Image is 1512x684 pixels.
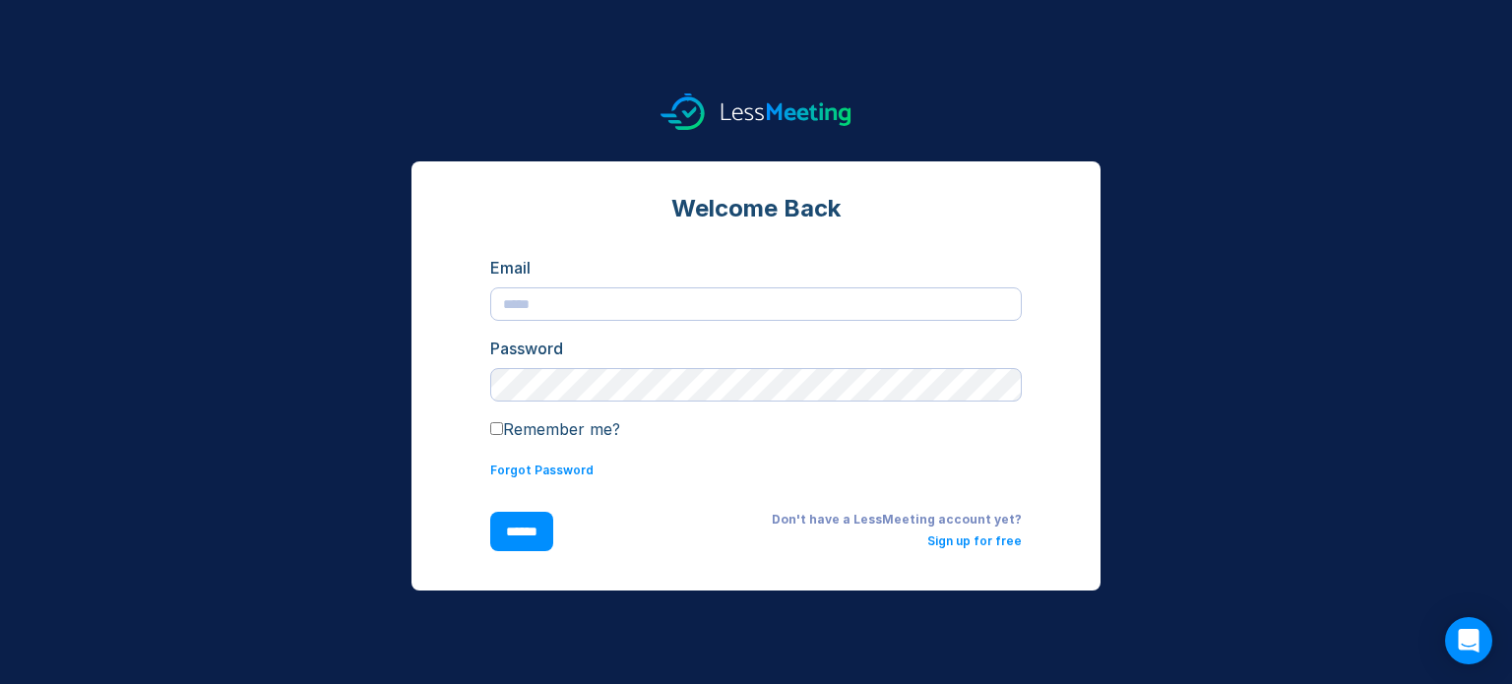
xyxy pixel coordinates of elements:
[490,193,1022,224] div: Welcome Back
[490,463,594,477] a: Forgot Password
[661,93,851,130] img: logo.svg
[927,533,1022,548] a: Sign up for free
[490,422,503,435] input: Remember me?
[490,419,620,439] label: Remember me?
[585,512,1022,528] div: Don't have a LessMeeting account yet?
[490,256,1022,280] div: Email
[1445,617,1492,664] div: Open Intercom Messenger
[490,337,1022,360] div: Password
